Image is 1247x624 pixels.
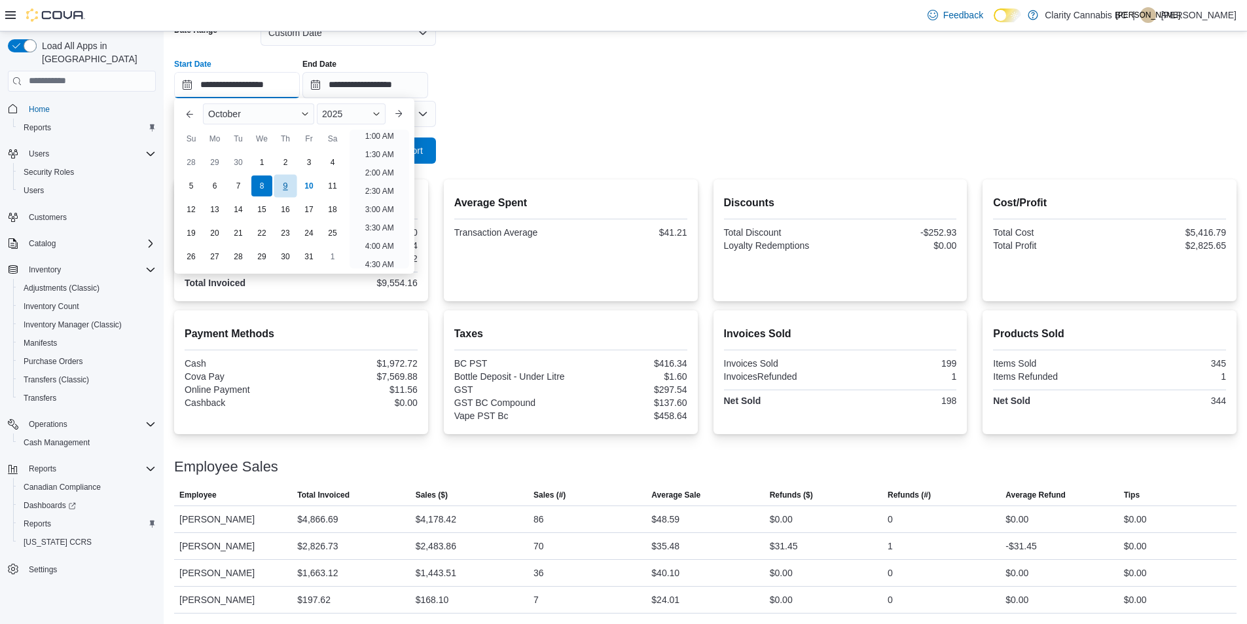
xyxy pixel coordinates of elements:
[993,195,1226,211] h2: Cost/Profit
[275,152,296,173] div: day-2
[24,146,156,162] span: Users
[416,511,456,527] div: $4,178.42
[317,103,386,124] div: Button. Open the year selector. 2025 is currently selected.
[13,297,161,316] button: Inventory Count
[416,538,456,554] div: $2,483.86
[24,262,156,278] span: Inventory
[24,236,156,251] span: Catalog
[29,104,50,115] span: Home
[770,565,793,581] div: $0.00
[204,199,225,220] div: day-13
[842,358,956,369] div: 199
[3,208,161,227] button: Customers
[179,103,200,124] button: Previous Month
[573,371,687,382] div: $1.60
[1005,511,1028,527] div: $0.00
[360,257,399,272] li: 4:30 AM
[24,375,89,385] span: Transfers (Classic)
[416,592,449,608] div: $168.10
[29,212,67,223] span: Customers
[724,227,838,238] div: Total Discount
[18,516,56,532] a: Reports
[24,338,57,348] span: Manifests
[29,238,56,249] span: Catalog
[185,371,298,382] div: Cova Pay
[29,419,67,430] span: Operations
[204,128,225,149] div: Mo
[888,538,893,554] div: 1
[251,152,272,173] div: day-1
[24,146,54,162] button: Users
[454,195,687,211] h2: Average Spent
[360,220,399,236] li: 3:30 AM
[304,384,418,395] div: $11.56
[179,490,217,500] span: Employee
[1116,7,1181,23] span: [PERSON_NAME]
[842,371,956,382] div: 1
[304,358,418,369] div: $1,972.72
[770,538,798,554] div: $31.45
[228,246,249,267] div: day-28
[651,592,679,608] div: $24.01
[1112,395,1226,406] div: 344
[360,128,399,144] li: 1:00 AM
[251,175,272,196] div: day-8
[842,240,956,251] div: $0.00
[1112,371,1226,382] div: 1
[322,152,343,173] div: day-4
[37,39,156,65] span: Load All Apps in [GEOGRAPHIC_DATA]
[297,565,338,581] div: $1,663.12
[1124,511,1147,527] div: $0.00
[275,199,296,220] div: day-16
[251,246,272,267] div: day-29
[533,511,544,527] div: 86
[418,109,428,119] button: Open list of options
[454,411,568,421] div: Vape PST Bc
[416,490,448,500] span: Sales ($)
[185,326,418,342] h2: Payment Methods
[3,460,161,478] button: Reports
[993,326,1226,342] h2: Products Sold
[24,262,66,278] button: Inventory
[24,185,44,196] span: Users
[174,59,211,69] label: Start Date
[13,316,161,334] button: Inventory Manager (Classic)
[3,261,161,279] button: Inventory
[181,128,202,149] div: Su
[13,389,161,407] button: Transfers
[13,181,161,200] button: Users
[29,564,57,575] span: Settings
[724,326,957,342] h2: Invoices Sold
[573,227,687,238] div: $41.21
[24,416,156,432] span: Operations
[13,334,161,352] button: Manifests
[208,109,241,119] span: October
[297,490,350,500] span: Total Invoiced
[228,128,249,149] div: Tu
[29,265,61,275] span: Inventory
[24,437,90,448] span: Cash Management
[24,101,156,117] span: Home
[13,478,161,496] button: Canadian Compliance
[3,145,161,163] button: Users
[13,119,161,137] button: Reports
[18,479,156,495] span: Canadian Compliance
[454,326,687,342] h2: Taxes
[322,223,343,244] div: day-25
[204,152,225,173] div: day-29
[24,537,92,547] span: [US_STATE] CCRS
[18,280,105,296] a: Adjustments (Classic)
[24,482,101,492] span: Canadian Compliance
[298,199,319,220] div: day-17
[29,464,56,474] span: Reports
[18,299,84,314] a: Inventory Count
[651,490,700,500] span: Average Sale
[18,164,79,180] a: Security Roles
[298,128,319,149] div: Fr
[888,511,893,527] div: 0
[24,122,51,133] span: Reports
[1124,565,1147,581] div: $0.00
[18,183,156,198] span: Users
[651,511,679,527] div: $48.59
[298,152,319,173] div: day-3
